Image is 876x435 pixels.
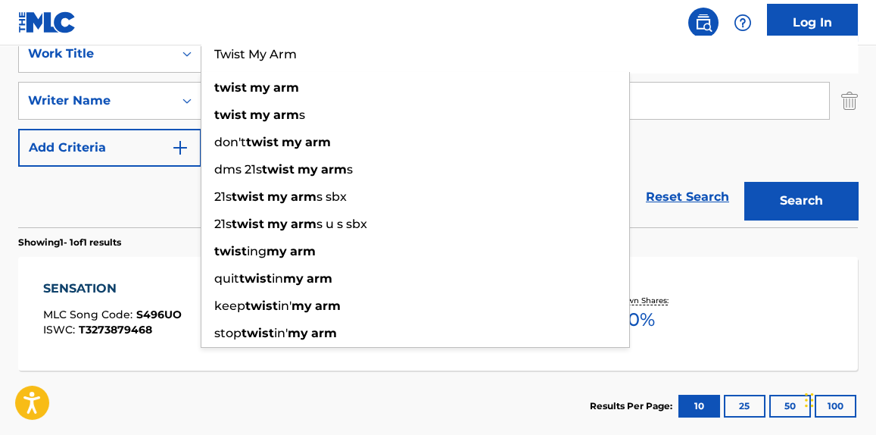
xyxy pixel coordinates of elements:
strong: twist [232,217,264,231]
strong: arm [273,108,299,122]
span: ing [247,244,267,258]
strong: arm [307,271,332,286]
button: Add Criteria [18,129,201,167]
strong: my [267,244,287,258]
strong: twist [214,80,247,95]
span: dms 21s [214,162,262,177]
strong: twist [242,326,274,340]
strong: twist [246,135,279,149]
p: Showing 1 - 1 of 1 results [18,236,121,249]
span: keep [214,299,245,313]
strong: my [288,326,308,340]
strong: twist [214,244,247,258]
span: 21s [214,217,232,231]
span: in' [278,299,291,313]
span: s [347,162,353,177]
strong: my [283,271,304,286]
strong: twist [232,189,264,204]
img: 9d2ae6d4665cec9f34b9.svg [171,139,189,157]
strong: twist [214,108,247,122]
span: S496UO [136,308,182,321]
strong: my [267,217,288,231]
a: Reset Search [638,180,737,214]
strong: arm [291,189,316,204]
img: Delete Criterion [841,82,858,120]
a: Log In [767,4,858,42]
img: MLC Logo [18,11,76,33]
a: Public Search [688,8,719,38]
strong: arm [305,135,331,149]
div: Help [728,8,758,38]
span: 100 % [609,306,655,333]
strong: my [291,299,312,313]
span: stop [214,326,242,340]
strong: arm [291,217,316,231]
span: 21s [214,189,232,204]
strong: my [282,135,302,149]
button: 25 [724,395,765,418]
div: Writer Name [28,92,164,110]
strong: my [267,189,288,204]
button: 10 [678,395,720,418]
strong: twist [239,271,272,286]
form: Search Form [18,35,858,227]
span: don't [214,135,246,149]
span: s u s sbx [316,217,367,231]
div: Work Title [28,45,164,63]
strong: arm [315,299,341,313]
span: s [299,108,305,122]
strong: my [298,162,318,177]
p: Total Known Shares: [591,295,672,306]
button: Search [744,182,858,220]
button: 50 [769,395,811,418]
span: s sbx [316,189,347,204]
span: ISWC : [43,323,79,336]
p: Results Per Page: [590,399,676,413]
strong: arm [290,244,316,258]
strong: my [250,80,270,95]
strong: twist [245,299,278,313]
strong: arm [321,162,347,177]
span: MLC Song Code : [43,308,136,321]
span: in' [274,326,288,340]
div: SENSATION [43,280,182,298]
span: quit [214,271,239,286]
div: Drag [805,377,814,423]
img: help [734,14,752,32]
strong: twist [262,162,295,177]
span: in [272,271,283,286]
span: T3273879468 [79,323,152,336]
strong: arm [273,80,299,95]
img: search [694,14,712,32]
strong: my [250,108,270,122]
strong: arm [311,326,337,340]
iframe: Chat Widget [800,362,876,435]
a: SENSATIONMLC Song Code:S496UOISWC:T3273879468Writers (1)SAGE [PERSON_NAME]Recording Artists (10)D... [18,257,858,371]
